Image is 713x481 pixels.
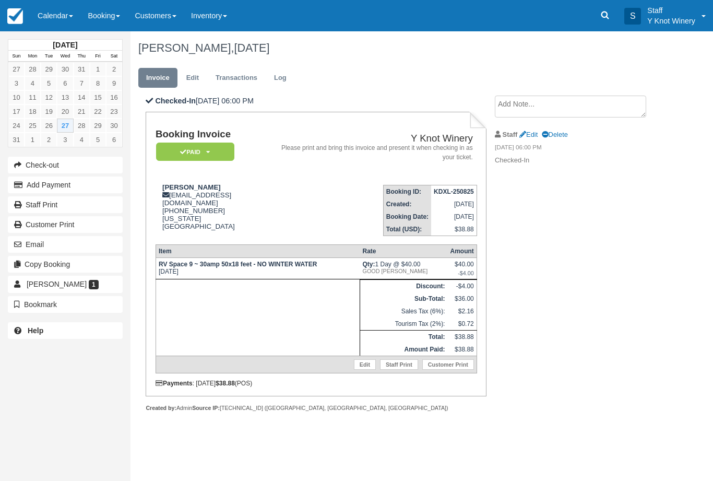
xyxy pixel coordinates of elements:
[647,16,695,26] p: Y Knot Winery
[106,104,122,119] a: 23
[447,244,477,257] th: Amount
[450,261,473,276] div: $40.00
[8,296,123,313] button: Bookmark
[90,90,106,104] a: 15
[179,68,207,88] a: Edit
[28,326,43,335] b: Help
[8,322,123,339] a: Help
[450,270,473,276] em: -$4.00
[192,405,220,411] strong: Source IP:
[519,131,538,138] a: Edit
[90,104,106,119] a: 22
[156,143,234,161] em: Paid
[57,62,73,76] a: 30
[41,76,57,90] a: 5
[90,76,106,90] a: 8
[8,196,123,213] a: Staff Print
[155,97,196,105] b: Checked-In
[41,90,57,104] a: 12
[138,68,177,88] a: Invoice
[57,104,73,119] a: 20
[41,133,57,147] a: 2
[447,343,477,356] td: $38.88
[360,330,448,343] th: Total:
[503,131,518,138] strong: Staff
[41,51,57,62] th: Tue
[447,279,477,292] td: -$4.00
[8,216,123,233] a: Customer Print
[27,280,87,288] span: [PERSON_NAME]
[380,359,418,370] a: Staff Print
[383,198,431,210] th: Created:
[146,96,486,107] p: [DATE] 06:00 PM
[7,8,23,24] img: checkfront-main-nav-mini-logo.png
[57,51,73,62] th: Wed
[25,133,41,147] a: 1
[57,76,73,90] a: 6
[53,41,77,49] strong: [DATE]
[106,133,122,147] a: 6
[8,236,123,253] button: Email
[8,119,25,133] a: 24
[156,183,277,230] div: [EMAIL_ADDRESS][DOMAIN_NAME] [PHONE_NUMBER] [US_STATE] [GEOGRAPHIC_DATA]
[447,305,477,318] td: $2.16
[156,380,193,387] strong: Payments
[422,359,474,370] a: Customer Print
[74,133,90,147] a: 4
[363,261,375,268] strong: Qty
[360,318,448,331] td: Tourism Tax (2%):
[281,133,473,144] h2: Y Knot Winery
[41,62,57,76] a: 29
[8,157,123,173] button: Check-out
[360,279,448,292] th: Discount:
[216,380,235,387] strong: $38.88
[146,405,176,411] strong: Created by:
[162,183,221,191] strong: [PERSON_NAME]
[156,142,231,161] a: Paid
[25,76,41,90] a: 4
[360,343,448,356] th: Amount Paid:
[74,76,90,90] a: 7
[90,133,106,147] a: 5
[74,119,90,133] a: 28
[8,256,123,273] button: Copy Booking
[57,119,73,133] a: 27
[90,62,106,76] a: 1
[447,292,477,305] td: $36.00
[25,104,41,119] a: 18
[431,223,477,236] td: $38.88
[25,51,41,62] th: Mon
[8,90,25,104] a: 10
[25,119,41,133] a: 25
[156,380,477,387] div: : [DATE] (POS)
[495,143,658,155] em: [DATE] 06:00 PM
[281,144,473,161] address: Please print and bring this invoice and present it when checking in as your ticket.
[89,280,99,289] span: 1
[431,198,477,210] td: [DATE]
[106,90,122,104] a: 16
[74,90,90,104] a: 14
[383,210,431,223] th: Booking Date:
[156,129,277,140] h1: Booking Invoice
[8,276,123,292] a: [PERSON_NAME] 1
[41,104,57,119] a: 19
[74,104,90,119] a: 21
[447,330,477,343] td: $38.88
[542,131,568,138] a: Delete
[25,90,41,104] a: 11
[41,119,57,133] a: 26
[8,51,25,62] th: Sun
[25,62,41,76] a: 28
[57,90,73,104] a: 13
[106,51,122,62] th: Sat
[90,51,106,62] th: Fri
[8,133,25,147] a: 31
[354,359,376,370] a: Edit
[138,42,658,54] h1: [PERSON_NAME],
[360,244,448,257] th: Rate
[434,188,474,195] strong: KDXL-250825
[208,68,265,88] a: Transactions
[74,62,90,76] a: 31
[234,41,269,54] span: [DATE]
[74,51,90,62] th: Thu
